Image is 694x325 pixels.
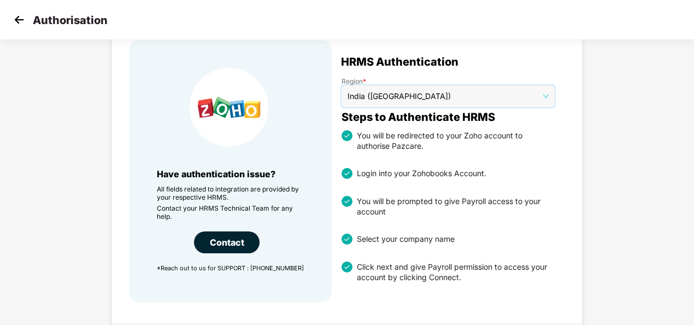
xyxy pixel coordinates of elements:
[342,130,352,141] img: svg+xml;base64,PHN2ZyBpZD0iU3RhdHVzX3RpY2tlZCIgeG1sbnM9Imh0dHA6Ly93d3cudzMub3JnLzIwMDAvc3ZnIiB3aW...
[342,196,352,207] img: svg+xml;base64,PHN2ZyBpZD0iU3RhdHVzX3RpY2tlZCIgeG1sbnM9Imh0dHA6Ly93d3cudzMub3JnLzIwMDAvc3ZnIiB3aW...
[157,264,304,272] p: *Reach out to us for SUPPORT : [PHONE_NUMBER]
[157,185,304,201] p: All fields related to integration are provided by your respective HRMS.
[11,11,27,28] img: svg+xml;base64,PHN2ZyB4bWxucz0iaHR0cDovL3d3dy53My5vcmcvMjAwMC9zdmciIHdpZHRoPSIzMCIgaGVpZ2h0PSIzMC...
[352,234,455,245] div: Select your company name
[352,196,555,217] div: You will be prompted to give Payroll access to your account
[342,168,352,179] img: svg+xml;base64,PHN2ZyBpZD0iU3RhdHVzX3RpY2tlZCIgeG1sbnM9Imh0dHA6Ly93d3cudzMub3JnLzIwMDAvc3ZnIiB3aW...
[194,231,260,253] div: Contact
[157,169,275,179] span: Have authentication issue?
[342,77,555,85] label: Region
[157,204,304,220] p: Contact your HRMS Technical Team for any help.
[352,168,486,179] div: Login into your Zohobooks Account.
[342,113,495,121] span: Steps to Authenticate HRMS
[341,57,458,66] span: HRMS Authentication
[190,68,268,147] img: HRMS Company Icon
[348,88,549,105] span: India (IN)
[342,262,352,272] img: svg+xml;base64,PHN2ZyBpZD0iU3RhdHVzX3RpY2tlZCIgeG1sbnM9Imh0dHA6Ly93d3cudzMub3JnLzIwMDAvc3ZnIiB3aW...
[342,234,352,245] img: svg+xml;base64,PHN2ZyBpZD0iU3RhdHVzX3RpY2tlZCIgeG1sbnM9Imh0dHA6Ly93d3cudzMub3JnLzIwMDAvc3ZnIiB3aW...
[33,14,108,27] p: Authorisation
[352,262,555,282] div: Click next and give Payroll permission to access your account by clicking Connect.
[352,130,555,151] div: You will be redirected to your Zoho account to authorise Pazcare.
